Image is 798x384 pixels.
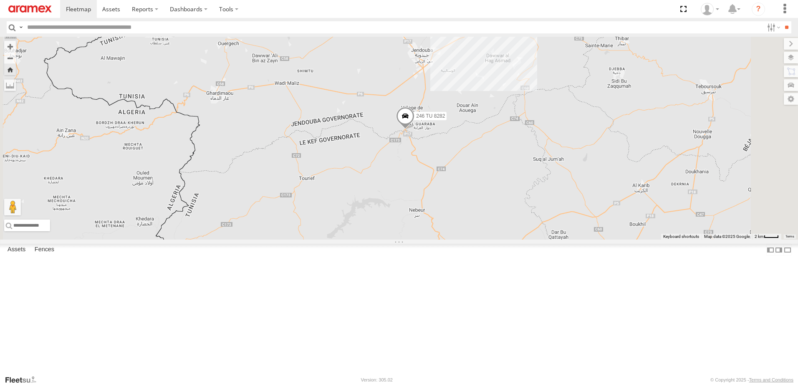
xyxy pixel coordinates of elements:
a: Terms [785,235,794,238]
button: Zoom out [4,52,16,64]
label: Dock Summary Table to the Left [766,244,775,256]
button: Zoom in [4,41,16,52]
label: Search Filter Options [764,21,782,33]
button: Keyboard shortcuts [663,234,699,240]
div: © Copyright 2025 - [710,377,793,382]
a: Visit our Website [5,376,43,384]
div: Version: 305.02 [361,377,393,382]
label: Dock Summary Table to the Right [775,244,783,256]
span: 246 TU 8282 [416,113,445,119]
label: Assets [3,244,30,256]
button: Zoom Home [4,64,16,75]
span: Map data ©2025 Google [704,234,750,239]
span: 2 km [755,234,764,239]
a: Terms and Conditions [749,377,793,382]
img: aramex-logo.svg [8,5,52,13]
button: Map Scale: 2 km per 32 pixels [752,234,781,240]
label: Measure [4,79,16,91]
label: Search Query [18,21,24,33]
button: Drag Pegman onto the map to open Street View [4,199,21,215]
div: Radhouane Ayadi [698,3,722,15]
label: Hide Summary Table [783,244,792,256]
label: Fences [30,244,58,256]
i: ? [752,3,765,16]
label: Map Settings [784,93,798,105]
